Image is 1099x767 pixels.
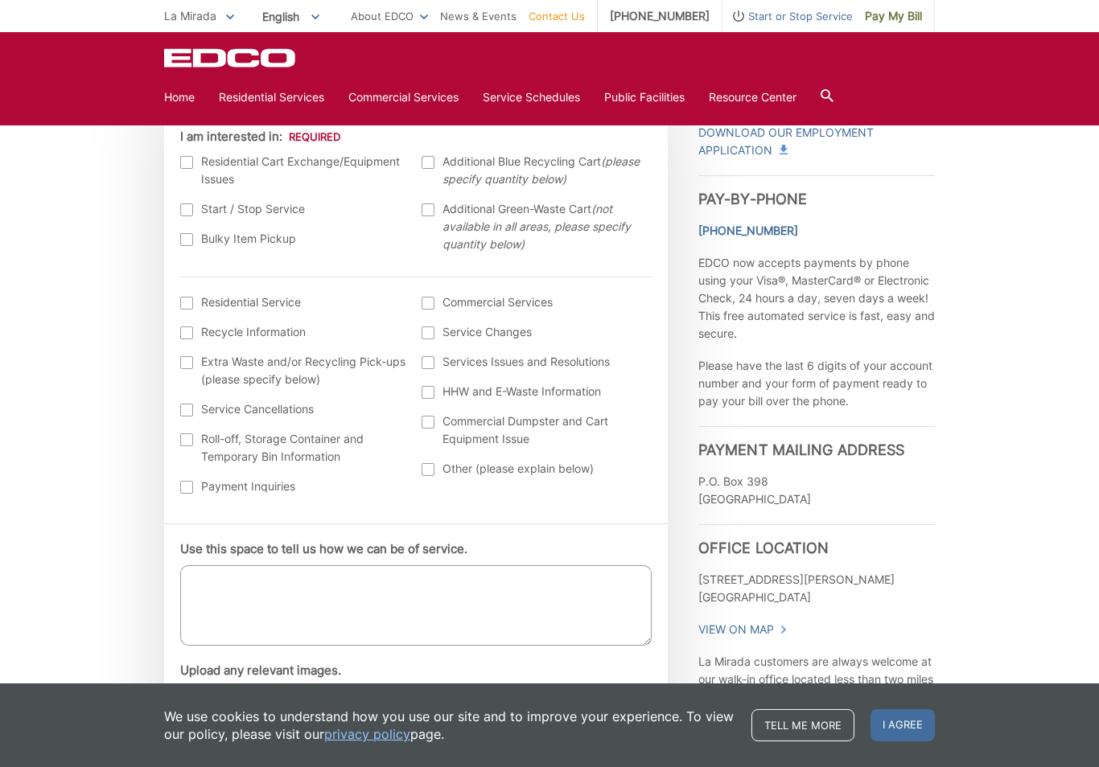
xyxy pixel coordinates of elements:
label: Start / Stop Service [180,200,406,218]
em: (not available in all areas, please specify quantity below) [442,202,631,251]
h3: Pay-by-Phone [698,175,935,208]
p: We use cookies to understand how you use our site and to improve your experience. To view our pol... [164,708,735,743]
span: La Mirada [164,9,216,23]
a: Service Schedules [483,88,580,106]
label: Extra Waste and/or Recycling Pick-ups (please specify below) [180,353,406,388]
label: Service Changes [422,323,648,341]
label: Upload any relevant images. [180,663,341,678]
a: Resource Center [709,88,796,106]
a: [PHONE_NUMBER] [698,222,798,240]
label: Use this space to tell us how we can be of service. [180,542,467,556]
p: EDCO now accepts payments by phone using your Visa®, MasterCard® or Electronic Check, 24 hours a ... [698,254,935,342]
a: Commercial Services [348,88,459,106]
a: Residential Services [219,88,324,106]
a: News & Events [440,7,517,25]
label: Roll-off, Storage Container and Temporary Bin Information [180,430,406,466]
a: Home [164,88,195,106]
span: English [250,3,331,30]
h3: Office Location [698,524,935,557]
label: Other (please explain below) [422,460,648,478]
label: HHW and E-Waste Information [422,383,648,400]
h3: Payment Mailing Address [698,426,935,459]
a: privacy policy [324,725,410,743]
label: Commercial Services [422,293,648,311]
label: I am interested in: [180,129,340,144]
label: Payment Inquiries [180,478,406,495]
label: Bulky Item Pickup [180,230,406,248]
span: Pay My Bill [865,7,922,25]
label: Residential Cart Exchange/Equipment Issues [180,153,406,188]
a: Download Our Employment Application [698,124,935,159]
p: Please have the last 6 digits of your account number and your form of payment ready to pay your b... [698,357,935,410]
label: Services Issues and Resolutions [422,353,648,371]
a: About EDCO [351,7,428,25]
label: Residential Service [180,293,406,311]
span: Additional Green-Waste Cart [442,200,648,253]
a: Tell me more [751,709,854,741]
p: La Mirada customers are always welcome at our walk-in office located less than two miles south of... [698,653,935,759]
label: Recycle Information [180,323,406,341]
a: View On Map [698,621,788,638]
p: P.O. Box 398 [GEOGRAPHIC_DATA] [698,473,935,508]
span: Additional Blue Recycling Cart [442,153,648,188]
label: Commercial Dumpster and Cart Equipment Issue [422,412,648,448]
a: Public Facilities [604,88,685,106]
a: Contact Us [529,7,585,25]
p: [STREET_ADDRESS][PERSON_NAME] [GEOGRAPHIC_DATA] [698,571,935,606]
label: Service Cancellations [180,400,406,418]
a: EDCD logo. Return to the homepage. [164,48,298,68]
